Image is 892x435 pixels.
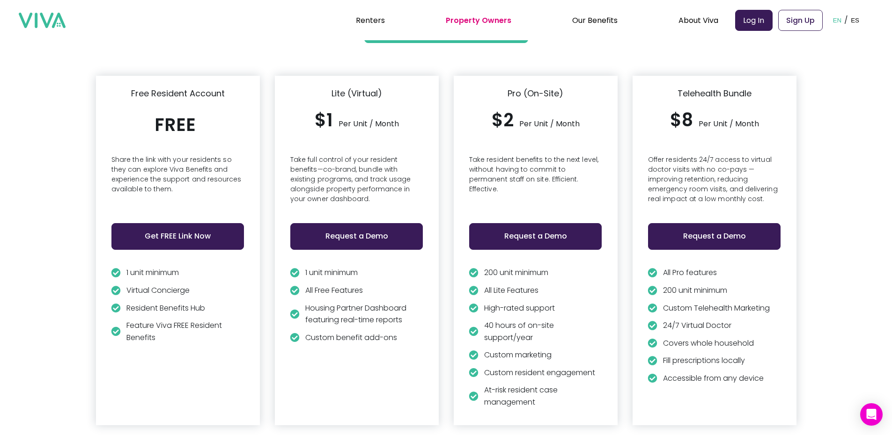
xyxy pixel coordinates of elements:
p: Feature Viva FREE Resident Benefits [126,319,245,343]
p: Covers whole household [663,337,754,349]
p: At-risk resident case management [484,384,603,408]
p: Virtual Concierge [126,284,190,297]
p: Take full control of your resident benefits—co-brand, bundle with existing programs, and track us... [290,155,423,206]
img: green circle check [290,284,300,297]
p: Free Resident Account [131,87,225,100]
p: High-rated support [484,302,555,314]
p: Per Unit / Month [699,117,759,131]
p: 200 unit minimum [484,267,548,279]
img: viva [19,13,66,29]
img: green circle check [469,384,479,408]
p: Per Unit / Month [519,117,580,131]
p: All Pro features [663,267,717,279]
p: Per Unit / Month [339,117,399,131]
img: green circle check [648,302,657,314]
p: All Free Features [305,284,363,297]
p: Custom benefit add-ons [305,332,397,344]
a: Request a Demo [290,217,423,245]
div: Open Intercom Messenger [860,403,883,426]
img: green circle check [469,349,479,361]
p: Lite (Virtual) [332,87,382,100]
p: Take resident benefits to the next level, without having to commit to permanent staff on site. Ef... [469,155,602,206]
img: green circle check [290,302,300,326]
img: green circle check [469,284,479,297]
p: Custom marketing [484,349,552,361]
p: 1 unit minimum [126,267,179,279]
a: Property Owners [446,15,511,26]
img: green circle check [469,267,479,279]
p: Housing Partner Dashboard featuring real-time reports [305,302,424,326]
button: EN [830,6,845,35]
p: All Lite Features [484,284,538,297]
img: green circle check [648,284,657,297]
a: Get FREE Link Now [111,217,244,245]
img: green circle check [648,337,657,349]
a: Log In [735,10,773,31]
img: green circle check [648,267,657,279]
img: green circle check [648,355,657,367]
img: green circle check [469,302,479,314]
p: Resident Benefits Hub [126,302,205,314]
p: Telehealth Bundle [678,87,752,100]
a: Request a Demo [648,217,781,245]
button: Request a Demo [290,223,423,250]
p: 1 unit minimum [305,267,358,279]
img: green circle check [648,372,657,384]
p: Pro (On-Site) [508,87,563,100]
h3: $2 [492,108,514,132]
p: / [844,13,848,27]
a: Request a Demo [469,217,602,245]
div: Our Benefits [572,8,618,32]
img: green circle check [290,267,300,279]
button: Get FREE Link Now [111,223,244,250]
p: 24/7 Virtual Doctor [663,319,731,332]
p: Offer residents 24/7 access to virtual doctor visits with no co-pays — improving retention, reduc... [648,155,781,206]
h3: $8 [670,108,693,132]
p: 200 unit minimum [663,284,727,297]
img: green circle check [111,319,121,343]
button: Request a Demo [648,223,781,250]
p: Fill prescriptions locally [663,355,745,367]
a: Sign Up [778,10,823,31]
button: Request a Demo [469,223,602,250]
p: Share the link with your residents so they can explore Viva Benefits and experience the support a... [111,155,244,206]
p: Custom resident engagement [484,367,595,379]
img: green circle check [111,267,121,279]
button: ES [848,6,862,35]
img: green circle check [469,367,479,379]
a: Renters [356,15,385,26]
p: Accessible from any device [663,372,764,384]
a: Download our Services Brochure [364,7,528,76]
h3: FREE [155,113,196,137]
div: About Viva [678,8,718,32]
img: green circle check [648,319,657,332]
h3: $1 [315,108,333,132]
img: green circle check [111,284,121,297]
p: 40 hours of on-site support/year [484,319,603,343]
p: Custom Telehealth Marketing [663,302,770,314]
img: green circle check [469,319,479,343]
img: green circle check [290,332,300,344]
img: green circle check [111,302,121,314]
